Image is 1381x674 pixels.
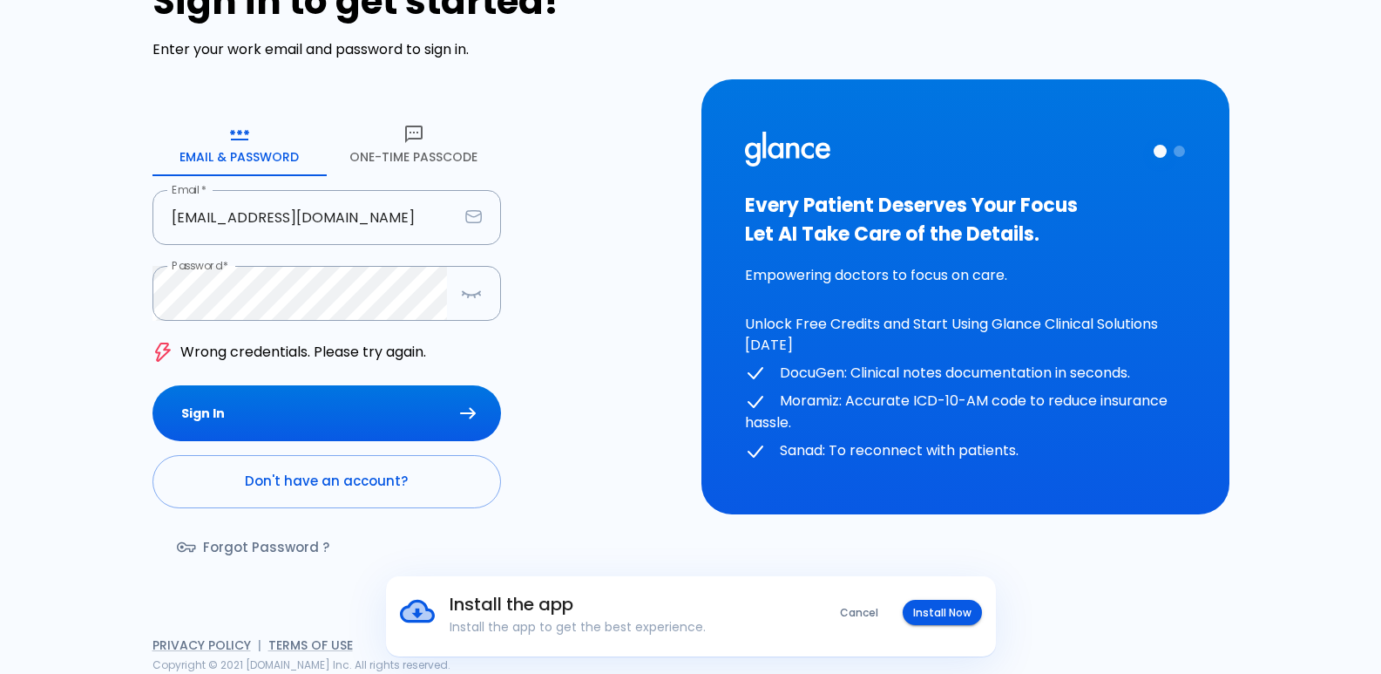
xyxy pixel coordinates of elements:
button: Install Now [903,600,982,625]
label: Email [172,182,206,197]
p: Install the app to get the best experience. [450,618,783,636]
h3: Every Patient Deserves Your Focus Let AI Take Care of the Details. [745,191,1186,248]
button: One-Time Passcode [327,113,501,176]
label: Password [172,258,228,273]
p: Sanad: To reconnect with patients. [745,440,1186,462]
p: Empowering doctors to focus on care. [745,265,1186,286]
span: Copyright © 2021 [DOMAIN_NAME] Inc. All rights reserved. [152,657,450,672]
p: DocuGen: Clinical notes documentation in seconds. [745,363,1186,385]
p: Moramiz: Accurate ICD-10-AM code to reduce insurance hassle. [745,391,1186,433]
h6: Install the app [450,590,783,618]
p: Unlock Free Credits and Start Using Glance Clinical Solutions [DATE] [745,314,1186,356]
a: Forgot Password ? [152,522,357,573]
button: Cancel [829,600,889,625]
p: Wrong credentials. Please try again. [180,342,426,363]
input: dr.ahmed@clinic.com [152,190,458,245]
button: Sign In [152,385,501,442]
p: Enter your work email and password to sign in. [152,39,680,60]
a: Don't have an account? [152,455,501,507]
button: Email & Password [152,113,327,176]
